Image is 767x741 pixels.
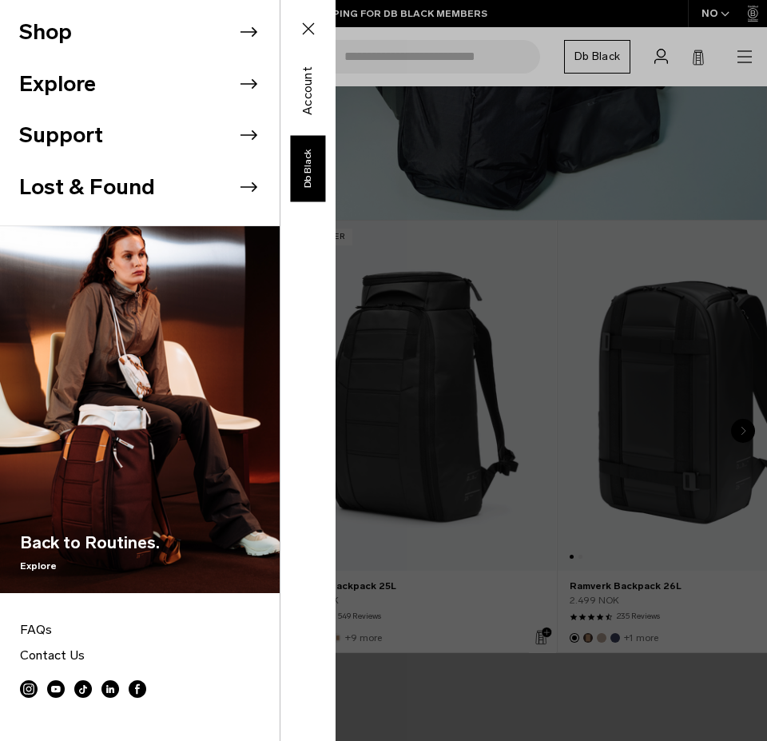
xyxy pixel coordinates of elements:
a: Account [292,81,325,100]
span: Explore [20,559,160,573]
a: Contact Us [20,643,260,668]
a: FAQs [20,617,260,643]
span: Back to Routines. [20,530,160,556]
span: Account [299,66,318,115]
a: Db Black [290,135,325,201]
